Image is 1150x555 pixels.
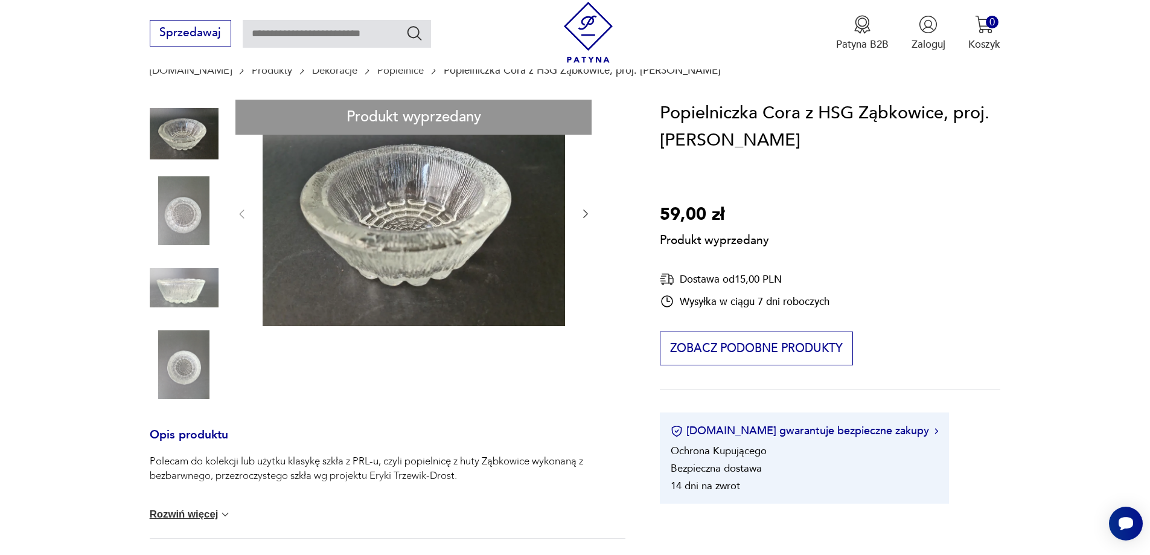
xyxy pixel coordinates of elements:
[377,65,424,76] a: Popielnice
[150,454,625,483] p: Polecam do kolekcji lub użytku klasykę szkła z PRL-u, czyli popielnicę z huty Ząbkowice wykonaną ...
[558,2,619,63] img: Patyna - sklep z meblami i dekoracjami vintage
[406,24,423,42] button: Szukaj
[836,37,889,51] p: Patyna B2B
[836,15,889,51] button: Patyna B2B
[836,15,889,51] a: Ikona medaluPatyna B2B
[150,65,232,76] a: [DOMAIN_NAME]
[660,332,852,365] button: Zobacz podobne produkty
[853,15,872,34] img: Ikona medalu
[671,425,683,437] img: Ikona certyfikatu
[660,272,829,287] div: Dostawa od 15,00 PLN
[312,65,357,76] a: Dekoracje
[912,15,945,51] button: Zaloguj
[219,508,231,521] img: chevron down
[671,461,762,475] li: Bezpieczna dostawa
[968,15,1000,51] button: 0Koszyk
[150,431,625,455] h3: Opis produktu
[660,228,769,249] p: Produkt wyprzedany
[150,20,231,47] button: Sprzedawaj
[444,65,721,76] p: Popielniczka Cora z HSG Ząbkowice, proj. [PERSON_NAME]
[934,428,938,434] img: Ikona strzałki w prawo
[150,29,231,39] a: Sprzedawaj
[968,37,1000,51] p: Koszyk
[986,16,998,28] div: 0
[671,479,740,493] li: 14 dni na zwrot
[252,65,292,76] a: Produkty
[1109,507,1143,541] iframe: Smartsupp widget button
[975,15,994,34] img: Ikona koszyka
[660,272,674,287] img: Ikona dostawy
[660,100,1000,155] h1: Popielniczka Cora z HSG Ząbkowice, proj. [PERSON_NAME]
[660,201,769,229] p: 59,00 zł
[671,444,767,458] li: Ochrona Kupującego
[919,15,938,34] img: Ikonka użytkownika
[150,508,232,521] button: Rozwiń więcej
[912,37,945,51] p: Zaloguj
[660,294,829,309] div: Wysyłka w ciągu 7 dni roboczych
[671,423,938,438] button: [DOMAIN_NAME] gwarantuje bezpieczne zakupy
